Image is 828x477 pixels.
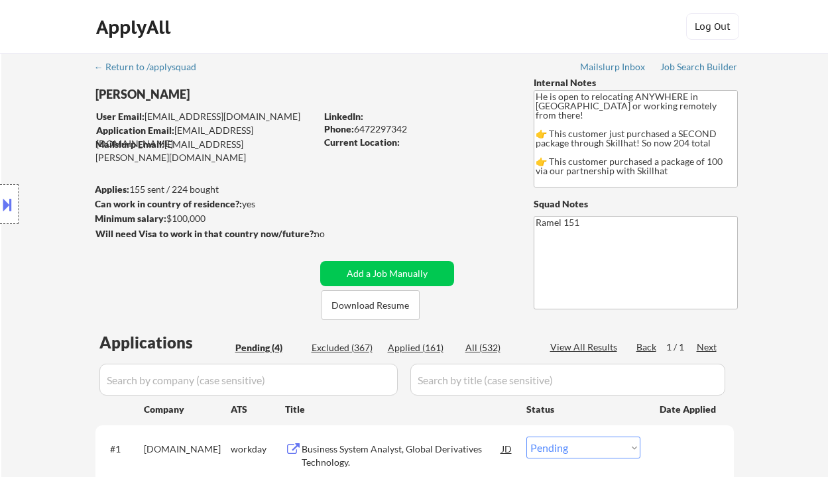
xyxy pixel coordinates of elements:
[465,341,532,354] div: All (532)
[99,364,398,396] input: Search by company (case sensitive)
[94,62,209,72] div: ← Return to /applysquad
[231,443,285,456] div: workday
[580,62,646,75] a: Mailslurp Inbox
[666,341,697,354] div: 1 / 1
[636,341,658,354] div: Back
[144,403,231,416] div: Company
[99,335,231,350] div: Applications
[285,403,514,416] div: Title
[324,111,363,122] strong: LinkedIn:
[324,136,400,148] strong: Current Location:
[302,443,502,468] div: Business System Analyst, Global Derivatives Technology.
[388,341,454,354] div: Applied (161)
[312,341,378,354] div: Excluded (367)
[324,123,512,136] div: 6472297342
[660,62,738,72] div: Job Search Builder
[550,341,621,354] div: View All Results
[235,341,302,354] div: Pending (4)
[231,403,285,416] div: ATS
[94,62,209,75] a: ← Return to /applysquad
[534,76,738,89] div: Internal Notes
[410,364,725,396] input: Search by title (case sensitive)
[660,403,718,416] div: Date Applied
[322,290,420,320] button: Download Resume
[324,123,354,134] strong: Phone:
[580,62,646,72] div: Mailslurp Inbox
[686,13,739,40] button: Log Out
[526,397,640,421] div: Status
[314,227,352,240] div: no
[501,437,514,460] div: JD
[534,197,738,211] div: Squad Notes
[144,443,231,456] div: [DOMAIN_NAME]
[96,16,174,38] div: ApplyAll
[320,261,454,286] button: Add a Job Manually
[110,443,133,456] div: #1
[697,341,718,354] div: Next
[660,62,738,75] a: Job Search Builder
